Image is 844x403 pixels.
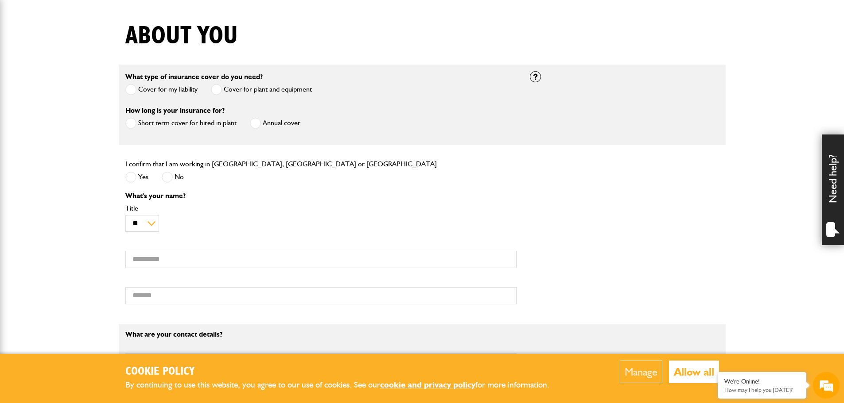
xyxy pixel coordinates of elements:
div: Chat with us now [46,50,149,61]
input: Enter your last name [12,82,162,101]
label: Yes [125,172,148,183]
p: How may I help you today? [724,387,800,393]
button: Allow all [669,361,719,383]
img: d_20077148190_company_1631870298795_20077148190 [15,49,37,61]
label: No [162,172,184,183]
div: Need help? [822,134,844,245]
input: Enter your phone number [12,134,162,154]
label: Cover for plant and equipment [211,84,312,95]
p: By continuing to use this website, you agree to our use of cookies. See our for more information. [125,378,564,392]
label: Short term cover for hired in plant [125,118,237,129]
h1: About you [125,21,238,51]
div: Minimize live chat window [145,4,167,26]
label: Cover for my liability [125,84,198,95]
label: I confirm that I am working in [GEOGRAPHIC_DATA], [GEOGRAPHIC_DATA] or [GEOGRAPHIC_DATA] [125,161,437,168]
input: Enter your email address [12,108,162,127]
label: What type of insurance cover do you need? [125,73,263,81]
a: cookie and privacy policy [380,380,475,390]
div: We're Online! [724,378,800,385]
label: How long is your insurance for? [125,107,225,114]
button: Manage [620,361,662,383]
textarea: Type your message and hit 'Enter' [12,160,162,265]
label: Title [125,205,517,212]
h2: Cookie Policy [125,365,564,379]
label: Annual cover [250,118,300,129]
p: What are your contact details? [125,331,517,338]
em: Start Chat [121,273,161,284]
p: What's your name? [125,192,517,200]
